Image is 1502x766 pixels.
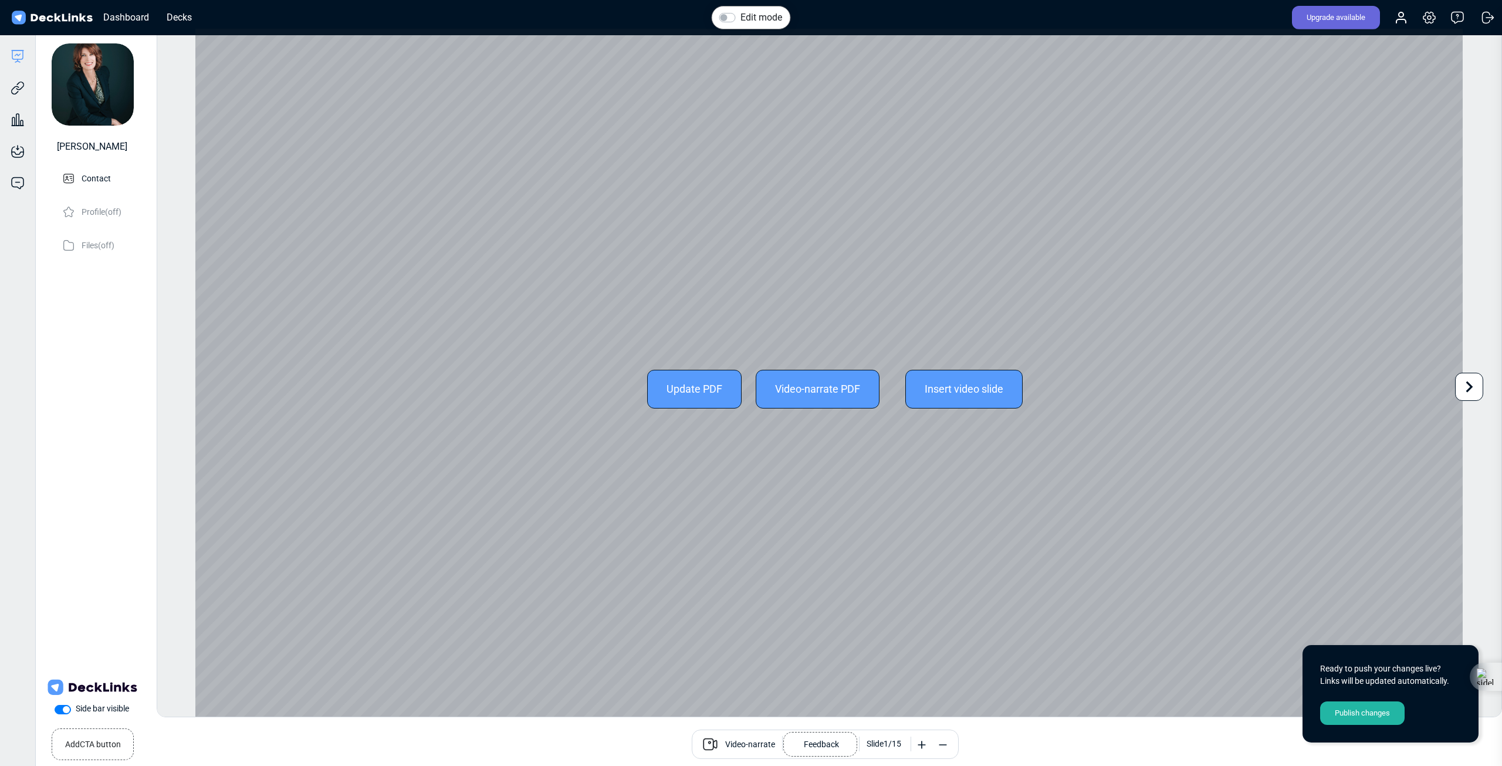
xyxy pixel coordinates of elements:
div: Slide 1 / 15 [867,738,901,750]
span: Video-narrate [725,738,775,752]
div: Decks [161,10,198,25]
p: Files (off) [82,237,114,252]
p: Contact [82,170,111,185]
label: Side bar visible [76,703,129,715]
p: Feedback [804,734,839,751]
div: Publish changes [1320,701,1405,725]
div: Update PDF [647,370,742,409]
label: Edit mode [740,11,782,25]
img: DeckLinks [9,9,94,26]
div: Insert video slide [905,370,1023,409]
div: Upgrade available [1292,6,1380,29]
div: [PERSON_NAME] [57,140,127,154]
img: avatar [52,43,134,126]
img: DeckLinks [45,677,139,698]
div: Dashboard [97,10,155,25]
div: Video-narrate PDF [756,370,879,409]
small: Add CTA button [65,734,121,751]
p: Profile (off) [82,204,121,218]
div: Ready to push your changes live? Links will be updated automatically. [1320,663,1461,687]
